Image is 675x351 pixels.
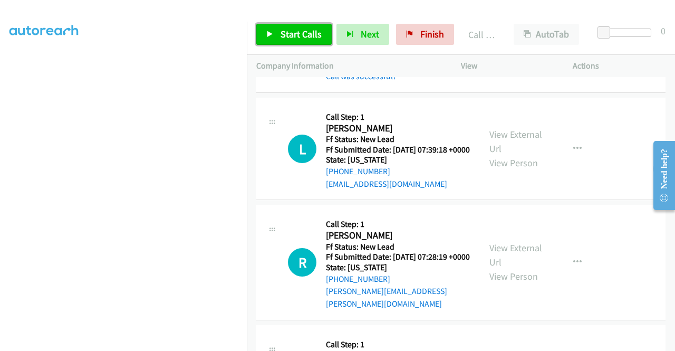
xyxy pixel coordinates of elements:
[326,339,470,350] h5: Call Step: 1
[420,28,444,40] span: Finish
[489,128,542,155] a: View External Url
[645,134,675,217] iframe: Resource Center
[489,157,538,169] a: View Person
[514,24,579,45] button: AutoTab
[281,28,322,40] span: Start Calls
[326,179,447,189] a: [EMAIL_ADDRESS][DOMAIN_NAME]
[326,122,467,135] h2: [PERSON_NAME]
[326,112,470,122] h5: Call Step: 1
[288,248,316,277] div: The call is yet to be attempted
[326,262,470,273] h5: State: [US_STATE]
[288,248,316,277] h1: R
[468,27,495,42] p: Call Completed
[326,166,390,176] a: [PHONE_NUMBER]
[326,155,470,165] h5: State: [US_STATE]
[336,24,389,45] button: Next
[396,24,454,45] a: Finish
[461,60,554,72] p: View
[288,135,316,163] div: The call is yet to be attempted
[326,286,447,309] a: [PERSON_NAME][EMAIL_ADDRESS][PERSON_NAME][DOMAIN_NAME]
[573,60,666,72] p: Actions
[326,145,470,155] h5: Ff Submitted Date: [DATE] 07:39:18 +0000
[326,274,390,284] a: [PHONE_NUMBER]
[326,134,470,145] h5: Ff Status: New Lead
[256,24,332,45] a: Start Calls
[326,219,470,230] h5: Call Step: 1
[326,242,470,252] h5: Ff Status: New Lead
[361,28,379,40] span: Next
[326,252,470,262] h5: Ff Submitted Date: [DATE] 07:28:19 +0000
[326,230,467,242] h2: [PERSON_NAME]
[489,270,538,282] a: View Person
[489,242,542,268] a: View External Url
[603,29,651,37] div: Delay between calls (in seconds)
[661,24,666,38] div: 0
[288,135,316,163] h1: L
[256,60,442,72] p: Company Information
